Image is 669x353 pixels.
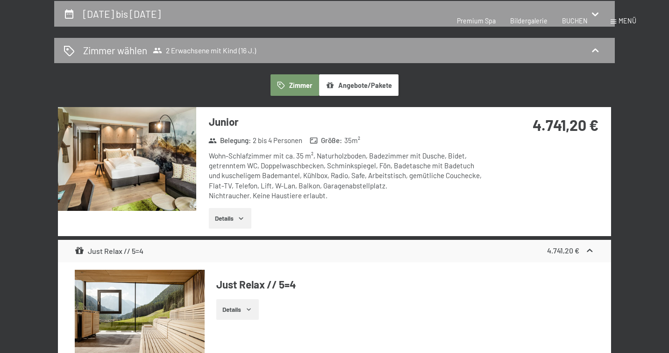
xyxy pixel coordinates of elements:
span: Menü [619,17,636,25]
strong: Belegung : [208,136,251,145]
strong: Größe : [310,136,342,145]
div: Wohn-Schlafzimmer mit ca. 35 m², Naturholzboden, Badezimmer mit Dusche, Bidet, getrenntem WC, Dop... [209,151,487,201]
strong: 4.741,20 € [533,116,598,134]
button: Angebote/Pakete [319,74,399,96]
img: mss_renderimg.php [58,107,196,211]
strong: 4.741,20 € [547,246,579,255]
h3: Junior [209,115,487,129]
div: Just Relax // 5=4 [75,245,144,257]
a: Premium Spa [457,17,496,25]
span: 2 bis 4 Personen [253,136,302,145]
a: BUCHEN [562,17,588,25]
div: Just Relax // 5=44.741,20 € [58,240,611,262]
h2: Zimmer wählen [83,43,147,57]
a: Bildergalerie [510,17,548,25]
button: Details [209,208,251,229]
button: Zimmer [270,74,319,96]
span: 35 m² [344,136,360,145]
h4: Just Relax // 5=4 [216,277,595,292]
h2: [DATE] bis [DATE] [83,8,161,20]
button: Details [216,299,259,320]
span: 2 Erwachsene mit Kind (16 J.) [153,46,256,55]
